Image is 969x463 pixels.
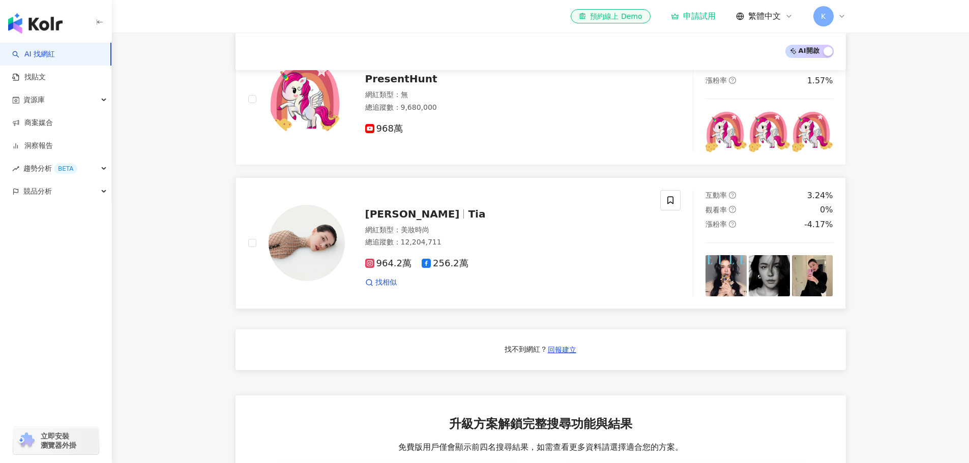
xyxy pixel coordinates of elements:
[365,237,649,248] div: 總追蹤數 ： 12,204,711
[365,225,649,235] div: 網紅類型 ：
[236,177,846,309] a: KOL Avatar[PERSON_NAME]Tia網紅類型：美妝時尚總追蹤數：12,204,711964.2萬256.2萬找相似互動率question-circle3.24%觀看率questi...
[12,49,55,59] a: searchAI 找網紅
[749,111,790,152] img: post-image
[12,141,53,151] a: 洞察報告
[236,34,846,165] a: KOL AvatarPresentHunt網紅類型：無總追蹤數：9,680,000968萬互動率question-circle0.23%觀看率question-circle67.5%漲粉率que...
[547,342,577,358] button: 回報建立
[706,191,727,199] span: 互動率
[401,226,429,234] span: 美妝時尚
[365,258,412,269] span: 964.2萬
[8,13,63,34] img: logo
[671,11,716,21] a: 申請試用
[807,75,833,86] div: 1.57%
[468,208,485,220] span: Tia
[269,205,345,281] img: KOL Avatar
[422,258,468,269] span: 256.2萬
[365,208,460,220] span: [PERSON_NAME]
[12,72,46,82] a: 找貼文
[820,204,833,215] div: 0%
[804,219,833,230] div: -4.17%
[12,165,19,172] span: rise
[54,164,77,174] div: BETA
[12,118,53,128] a: 商案媒合
[807,190,833,201] div: 3.24%
[13,427,99,454] a: chrome extension立即安裝 瀏覽器外掛
[548,346,576,354] span: 回報建立
[365,90,649,100] div: 網紅類型 ： 無
[365,73,437,85] span: PresentHunt
[269,61,345,137] img: KOL Avatar
[792,111,833,152] img: post-image
[821,11,826,22] span: K
[749,255,790,296] img: post-image
[23,88,45,111] span: 資源庫
[375,277,397,288] span: 找相似
[729,206,736,213] span: question-circle
[579,11,642,21] div: 預約線上 Demo
[706,206,727,214] span: 觀看率
[748,11,781,22] span: 繁體中文
[571,9,650,23] a: 預約線上 Demo
[16,433,36,449] img: chrome extension
[505,345,547,355] div: 找不到網紅？
[398,442,683,453] span: 免費版用戶僅會顯示前四名搜尋結果，如需查看更多資料請選擇適合您的方案。
[23,157,77,180] span: 趨勢分析
[729,77,736,84] span: question-circle
[365,277,397,288] a: 找相似
[729,221,736,228] span: question-circle
[706,255,747,296] img: post-image
[729,192,736,199] span: question-circle
[792,255,833,296] img: post-image
[706,111,747,152] img: post-image
[365,124,403,134] span: 968萬
[706,76,727,84] span: 漲粉率
[706,220,727,228] span: 漲粉率
[41,431,76,450] span: 立即安裝 瀏覽器外掛
[449,416,632,433] span: 升級方案解鎖完整搜尋功能與結果
[23,180,52,203] span: 競品分析
[365,103,649,113] div: 總追蹤數 ： 9,680,000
